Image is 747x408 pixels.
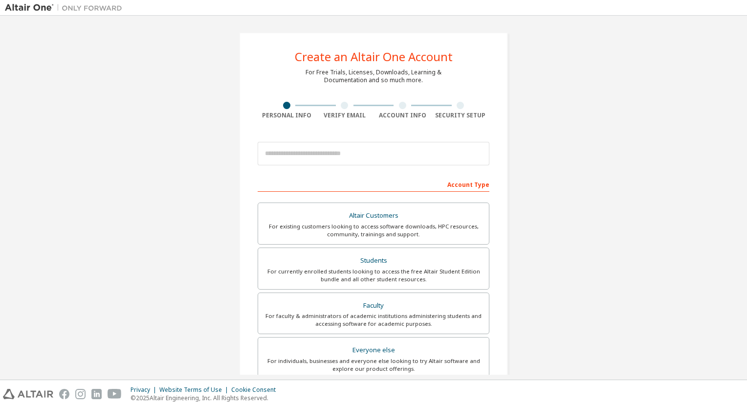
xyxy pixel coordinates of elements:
div: For existing customers looking to access software downloads, HPC resources, community, trainings ... [264,223,483,238]
div: Cookie Consent [231,386,282,394]
div: For faculty & administrators of academic institutions administering students and accessing softwa... [264,312,483,328]
img: Altair One [5,3,127,13]
img: linkedin.svg [91,389,102,399]
div: Account Info [373,112,432,119]
img: facebook.svg [59,389,69,399]
div: Privacy [131,386,159,394]
div: Students [264,254,483,268]
img: instagram.svg [75,389,86,399]
div: Faculty [264,299,483,313]
div: For Free Trials, Licenses, Downloads, Learning & Documentation and so much more. [306,68,441,84]
img: youtube.svg [108,389,122,399]
p: © 2025 Altair Engineering, Inc. All Rights Reserved. [131,394,282,402]
img: altair_logo.svg [3,389,53,399]
div: Security Setup [432,112,490,119]
div: Altair Customers [264,209,483,223]
div: Website Terms of Use [159,386,231,394]
div: For currently enrolled students looking to access the free Altair Student Edition bundle and all ... [264,268,483,283]
div: Create an Altair One Account [295,51,453,63]
div: Personal Info [258,112,316,119]
div: Account Type [258,176,489,192]
div: Verify Email [316,112,374,119]
div: Everyone else [264,343,483,357]
div: For individuals, businesses and everyone else looking to try Altair software and explore our prod... [264,357,483,373]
